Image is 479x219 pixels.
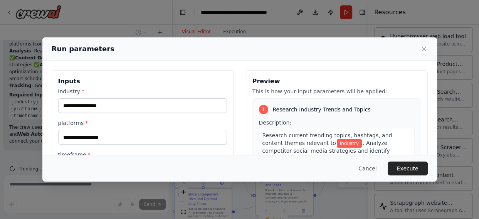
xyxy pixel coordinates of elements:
h2: Run parameters [52,44,114,54]
span: Research current trending topics, hashtags, and content themes relevant to [262,132,392,146]
label: timeframe [58,151,227,158]
div: 1 [259,105,268,114]
h3: Inputs [58,77,227,86]
button: Execute [388,162,428,175]
span: Variable: industry [337,139,362,148]
label: industry [58,88,227,95]
span: Description: [259,120,291,126]
span: Research Industry Trends and Topics [273,106,371,113]
h3: Preview [252,77,421,86]
label: platforms [58,119,227,127]
p: This is how your input parameters will be applied: [252,88,421,95]
button: Cancel [352,162,383,175]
